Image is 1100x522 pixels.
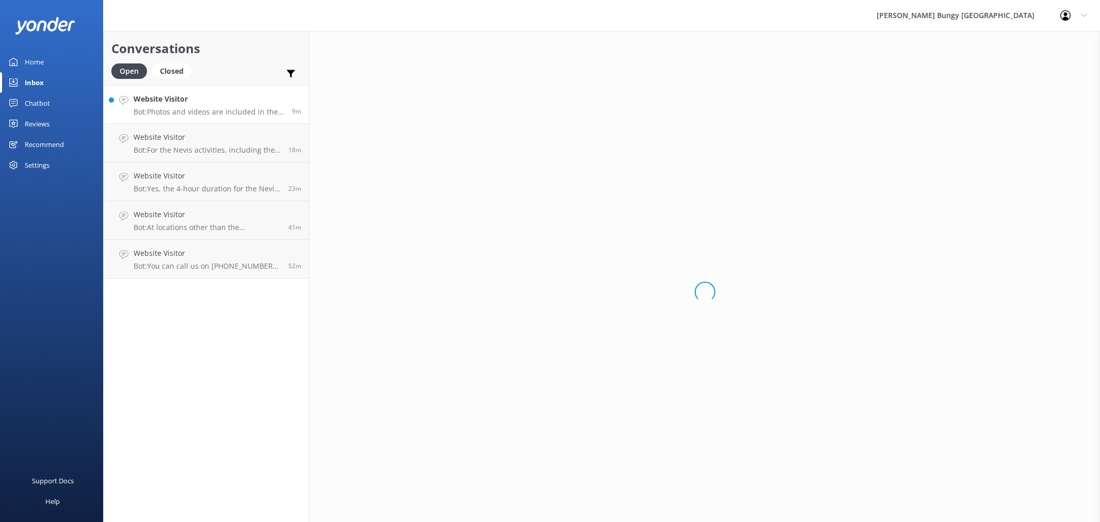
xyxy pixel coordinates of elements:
[32,470,74,491] div: Support Docs
[134,170,281,182] h4: Website Visitor
[288,223,301,232] span: 02:05pm 17-Aug-2025 (UTC +12:00) Pacific/Auckland
[134,262,281,271] p: Bot: You can call us on [PHONE_NUMBER] or [PHONE_NUMBER].
[25,113,50,134] div: Reviews
[25,134,64,155] div: Recommend
[134,107,284,117] p: Bot: Photos and videos are included in the price of all our activities, except for the zipride, w...
[134,145,281,155] p: Bot: For the Nevis activities, including the Nevis Bungy and Nevis Swing, you should allow 4 hour...
[111,65,152,76] a: Open
[292,107,301,116] span: 02:37pm 17-Aug-2025 (UTC +12:00) Pacific/Auckland
[104,85,309,124] a: Website VisitorBot:Photos and videos are included in the price of all our activities, except for ...
[134,248,281,259] h4: Website Visitor
[25,72,44,93] div: Inbox
[152,63,191,79] div: Closed
[25,52,44,72] div: Home
[288,262,301,270] span: 01:54pm 17-Aug-2025 (UTC +12:00) Pacific/Auckland
[288,145,301,154] span: 02:28pm 17-Aug-2025 (UTC +12:00) Pacific/Auckland
[134,132,281,143] h4: Website Visitor
[111,63,147,79] div: Open
[104,240,309,279] a: Website VisitorBot:You can call us on [PHONE_NUMBER] or [PHONE_NUMBER].52m
[15,17,75,34] img: yonder-white-logo.png
[134,223,281,232] p: Bot: At locations other than the [GEOGRAPHIC_DATA], [GEOGRAPHIC_DATA], and Auckland Bungy, a body...
[104,162,309,201] a: Website VisitorBot:Yes, the 4-hour duration for the Nevis Bungy Jump includes transport from [GEO...
[111,39,301,58] h2: Conversations
[25,155,50,175] div: Settings
[104,201,309,240] a: Website VisitorBot:At locations other than the [GEOGRAPHIC_DATA], [GEOGRAPHIC_DATA], and Auckland...
[45,491,60,512] div: Help
[152,65,196,76] a: Closed
[288,184,301,193] span: 02:23pm 17-Aug-2025 (UTC +12:00) Pacific/Auckland
[134,93,284,105] h4: Website Visitor
[104,124,309,162] a: Website VisitorBot:For the Nevis activities, including the Nevis Bungy and Nevis Swing, you shoul...
[134,209,281,220] h4: Website Visitor
[25,93,50,113] div: Chatbot
[134,184,281,193] p: Bot: Yes, the 4-hour duration for the Nevis Bungy Jump includes transport from [GEOGRAPHIC_DATA] ...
